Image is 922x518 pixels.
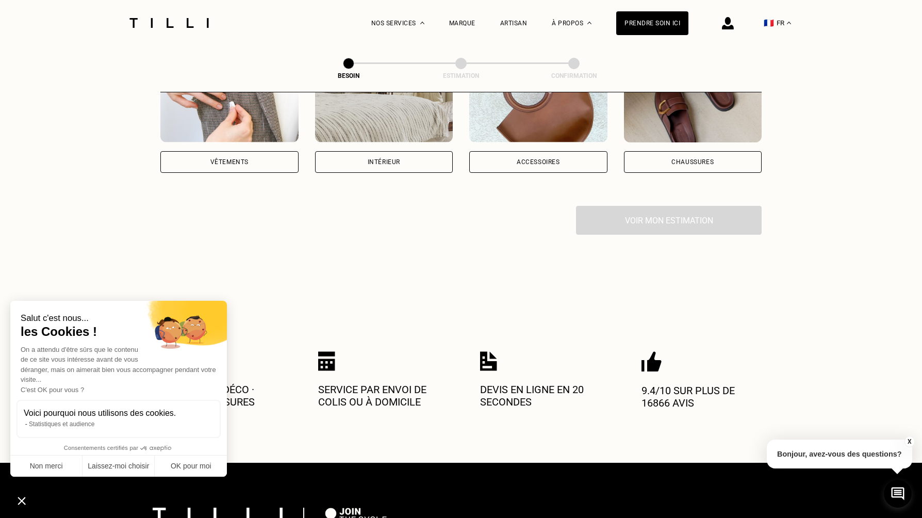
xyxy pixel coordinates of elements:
div: Intérieur [368,159,400,165]
div: Besoin [297,72,400,79]
img: Intérieur [315,50,453,142]
button: X [904,436,914,447]
div: Chaussures [671,159,714,165]
a: Artisan [500,20,528,27]
span: 🇫🇷 [764,18,774,28]
img: Chaussures [624,50,762,142]
img: Vêtements [160,50,299,142]
div: Estimation [409,72,513,79]
a: Prendre soin ici [616,11,688,35]
img: Logo du service de couturière Tilli [126,18,212,28]
div: Vêtements [210,159,249,165]
img: Menu déroulant [420,22,424,24]
div: Accessoires [517,159,560,165]
img: Menu déroulant à propos [587,22,591,24]
p: Bonjour, avez-vous des questions? [767,440,912,468]
div: Confirmation [522,72,625,79]
img: Icon [641,351,662,372]
p: Devis en ligne en 20 secondes [480,383,604,408]
img: Icon [318,351,335,371]
img: icône connexion [722,17,734,29]
img: menu déroulant [787,22,791,24]
img: Icon [480,351,497,371]
a: Marque [449,20,475,27]
p: 9.4/10 sur plus de 16866 avis [641,384,765,409]
img: Accessoires [469,50,607,142]
p: Service par envoi de colis ou à domicile [318,383,442,408]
